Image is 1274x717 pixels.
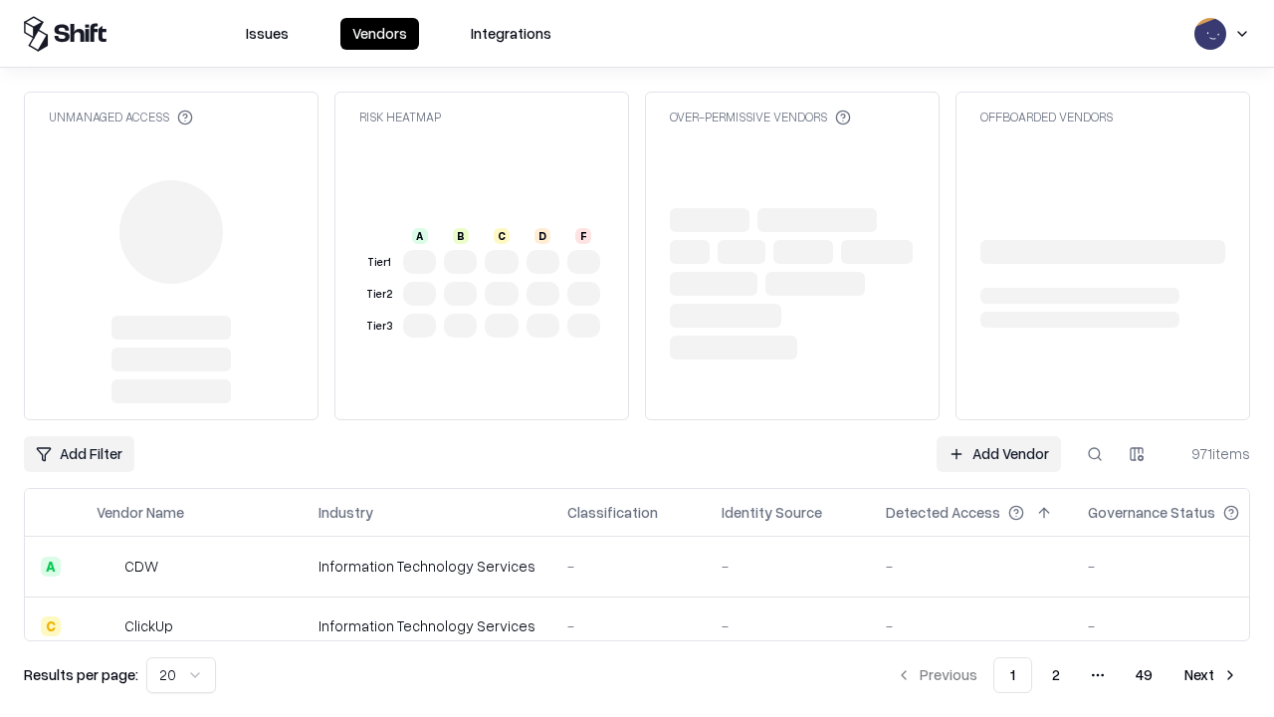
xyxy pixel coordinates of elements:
div: A [41,557,61,577]
div: Unmanaged Access [49,109,193,125]
div: Vendor Name [97,502,184,523]
div: Information Technology Services [318,556,535,577]
div: Over-Permissive Vendors [670,109,851,125]
div: - [722,615,854,636]
div: A [412,228,428,244]
button: Vendors [340,18,419,50]
div: Tier 2 [363,286,395,303]
div: Risk Heatmap [359,109,441,125]
div: Classification [567,502,658,523]
div: F [575,228,591,244]
img: ClickUp [97,616,116,636]
button: Next [1172,657,1250,693]
div: ClickUp [124,615,173,636]
div: Tier 3 [363,318,395,335]
div: Tier 1 [363,254,395,271]
button: 2 [1036,657,1076,693]
div: Offboarded Vendors [980,109,1113,125]
div: - [1088,615,1271,636]
button: 1 [993,657,1032,693]
button: Issues [234,18,301,50]
div: - [886,556,1056,577]
div: Identity Source [722,502,822,523]
div: D [534,228,550,244]
div: Information Technology Services [318,615,535,636]
div: - [567,556,690,577]
div: - [722,556,854,577]
a: Add Vendor [937,436,1061,472]
div: - [886,615,1056,636]
button: 49 [1120,657,1168,693]
div: CDW [124,556,158,577]
p: Results per page: [24,664,138,685]
div: Governance Status [1088,502,1215,523]
div: - [1088,556,1271,577]
div: - [567,615,690,636]
div: 971 items [1170,443,1250,464]
button: Add Filter [24,436,134,472]
div: Industry [318,502,373,523]
div: C [41,616,61,636]
nav: pagination [884,657,1250,693]
img: CDW [97,557,116,577]
div: B [453,228,469,244]
div: C [494,228,510,244]
button: Integrations [459,18,563,50]
div: Detected Access [886,502,1000,523]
